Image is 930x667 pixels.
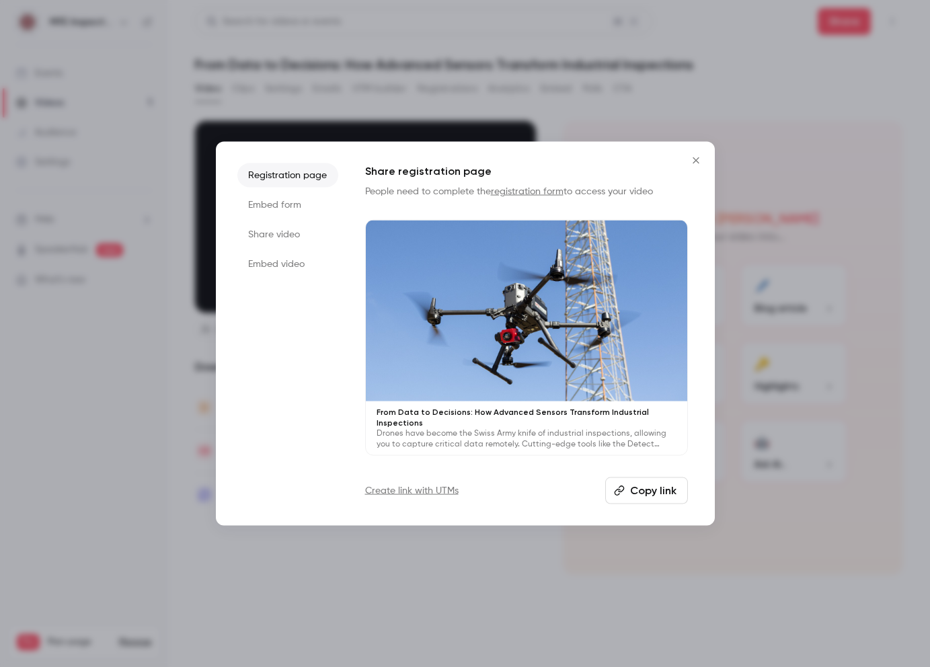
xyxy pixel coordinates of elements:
button: Copy link [605,477,688,504]
button: Close [683,147,709,174]
li: Embed video [237,252,338,276]
a: Create link with UTMs [365,483,459,497]
p: Drones have become the Swiss Army knife of industrial inspections, allowing you to capture critic... [377,428,676,449]
a: registration form [491,187,564,196]
p: From Data to Decisions: How Advanced Sensors Transform Industrial Inspections [377,406,676,428]
h1: Share registration page [365,163,688,180]
p: People need to complete the to access your video [365,185,688,198]
li: Registration page [237,163,338,188]
li: Embed form [237,193,338,217]
a: From Data to Decisions: How Advanced Sensors Transform Industrial InspectionsDrones have become t... [365,220,688,456]
li: Share video [237,223,338,247]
